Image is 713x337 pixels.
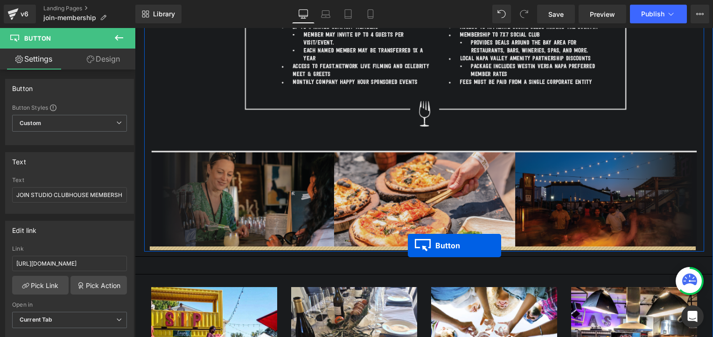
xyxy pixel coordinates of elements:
button: Undo [492,5,511,23]
input: https://your-shop.myshopify.com [12,256,127,271]
div: Text [12,153,26,166]
a: Design [70,49,137,70]
a: Desktop [292,5,315,23]
span: Button [24,35,51,42]
a: v6 [4,5,36,23]
div: Edit link [12,221,37,234]
button: More [691,5,709,23]
div: Open Intercom Messenger [681,305,704,328]
span: Save [548,9,564,19]
div: v6 [19,8,30,20]
div: Text [12,177,127,183]
button: Redo [515,5,533,23]
a: Laptop [315,5,337,23]
b: Custom [20,119,41,127]
a: Landing Pages [43,5,135,12]
div: Link [12,246,127,252]
span: join-membership [43,14,96,21]
span: Library [153,10,175,18]
a: Mobile [359,5,382,23]
b: Current Tab [20,316,53,323]
span: Preview [590,9,615,19]
a: Preview [579,5,626,23]
a: Pick Link [12,276,69,295]
button: Publish [630,5,687,23]
div: Button [12,79,33,92]
span: Publish [641,10,664,18]
a: Pick Action [70,276,127,295]
div: Open in [12,302,127,308]
a: New Library [135,5,182,23]
div: Button Styles [12,104,127,111]
a: Tablet [337,5,359,23]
